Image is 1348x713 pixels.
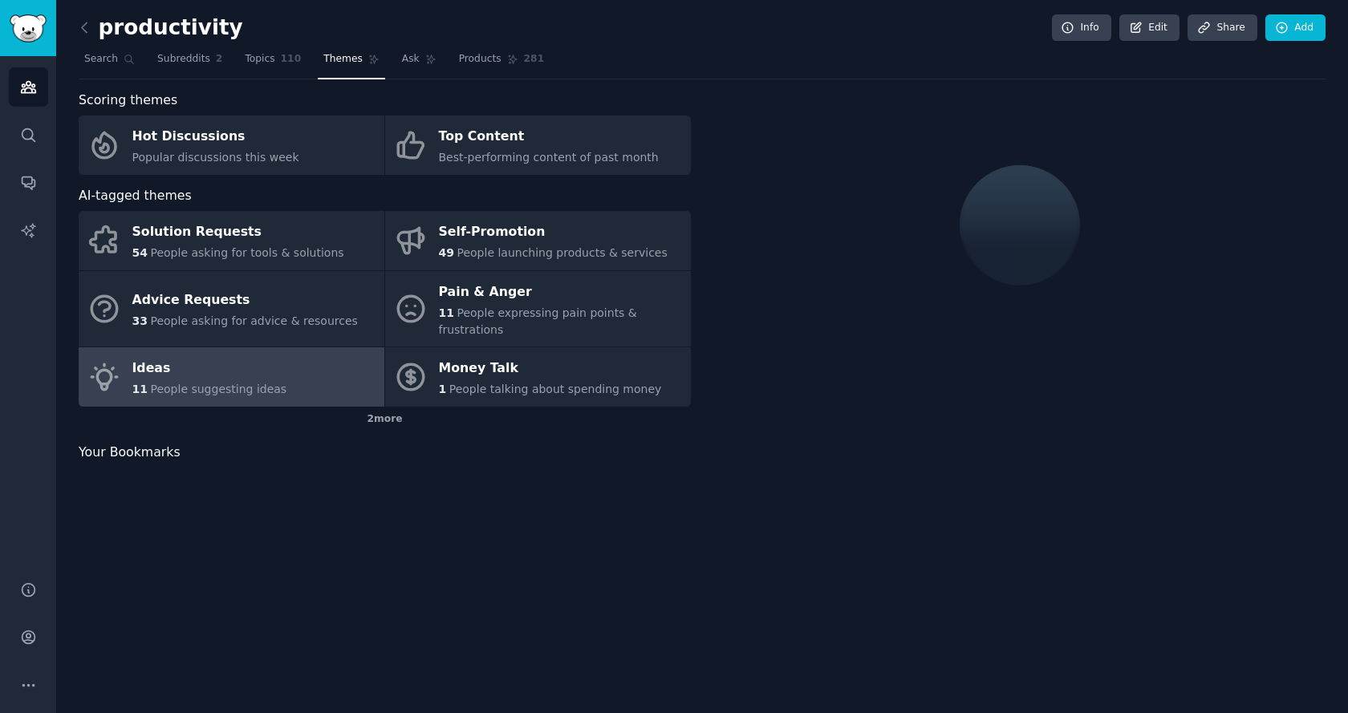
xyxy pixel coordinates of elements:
[457,246,667,259] span: People launching products & services
[79,115,384,175] a: Hot DiscussionsPopular discussions this week
[79,15,243,41] h2: productivity
[132,220,344,245] div: Solution Requests
[10,14,47,43] img: GummySearch logo
[439,306,637,336] span: People expressing pain points & frustrations
[439,124,659,150] div: Top Content
[79,347,384,407] a: Ideas11People suggesting ideas
[79,47,140,79] a: Search
[439,383,447,395] span: 1
[385,211,691,270] a: Self-Promotion49People launching products & services
[150,246,343,259] span: People asking for tools & solutions
[79,407,691,432] div: 2 more
[385,271,691,347] a: Pain & Anger11People expressing pain points & frustrations
[281,52,302,67] span: 110
[132,356,287,382] div: Ideas
[439,220,668,245] div: Self-Promotion
[439,151,659,164] span: Best-performing content of past month
[152,47,228,79] a: Subreddits2
[1119,14,1179,42] a: Edit
[1265,14,1326,42] a: Add
[402,52,420,67] span: Ask
[150,383,286,395] span: People suggesting ideas
[132,151,299,164] span: Popular discussions this week
[216,52,223,67] span: 2
[84,52,118,67] span: Search
[132,314,148,327] span: 33
[132,383,148,395] span: 11
[79,91,177,111] span: Scoring themes
[439,279,683,305] div: Pain & Anger
[245,52,274,67] span: Topics
[1052,14,1111,42] a: Info
[439,246,454,259] span: 49
[385,115,691,175] a: Top ContentBest-performing content of past month
[439,306,454,319] span: 11
[396,47,442,79] a: Ask
[132,288,358,314] div: Advice Requests
[323,52,363,67] span: Themes
[79,443,181,463] span: Your Bookmarks
[453,47,550,79] a: Products281
[449,383,662,395] span: People talking about spending money
[150,314,357,327] span: People asking for advice & resources
[79,271,384,347] a: Advice Requests33People asking for advice & resources
[157,52,210,67] span: Subreddits
[1188,14,1257,42] a: Share
[239,47,307,79] a: Topics110
[459,52,501,67] span: Products
[385,347,691,407] a: Money Talk1People talking about spending money
[79,211,384,270] a: Solution Requests54People asking for tools & solutions
[318,47,385,79] a: Themes
[79,186,192,206] span: AI-tagged themes
[524,52,545,67] span: 281
[132,246,148,259] span: 54
[132,124,299,150] div: Hot Discussions
[439,356,662,382] div: Money Talk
